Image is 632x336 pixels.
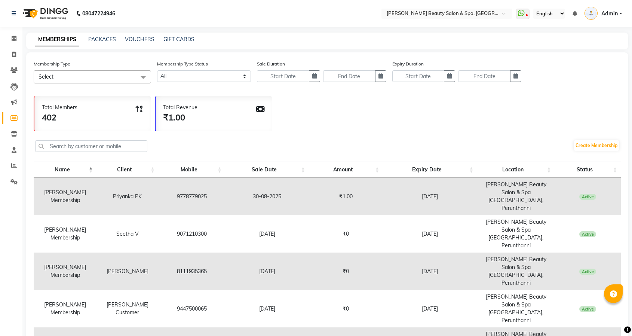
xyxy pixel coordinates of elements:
[601,10,618,18] span: Admin
[125,36,154,43] a: VOUCHERS
[309,215,383,253] td: ₹0
[477,253,555,290] td: [PERSON_NAME] Beauty Salon & Spa [GEOGRAPHIC_DATA], Perunthanni
[34,162,96,178] th: Name: activate to sort column descending
[579,194,596,200] span: Active
[458,70,510,82] input: End Date
[159,178,226,215] td: 9778779025
[477,215,555,253] td: [PERSON_NAME] Beauty Salon & Spa [GEOGRAPHIC_DATA], Perunthanni
[309,290,383,327] td: ₹0
[39,73,53,80] span: Select
[42,112,77,124] div: 402
[159,253,226,290] td: 8111935365
[35,140,147,152] input: Search by customer or mobile
[226,290,309,327] td: [DATE]
[163,112,197,124] div: ₹1.00
[96,253,158,290] td: [PERSON_NAME]
[163,36,194,43] a: GIFT CARDS
[477,162,555,178] th: Location: activate to sort column ascending
[477,178,555,215] td: [PERSON_NAME] Beauty Salon & Spa [GEOGRAPHIC_DATA], Perunthanni
[392,70,445,82] input: Start Date
[383,253,477,290] td: [DATE]
[323,70,375,82] input: End Date
[392,61,424,67] label: Expiry Duration
[96,162,158,178] th: Client: activate to sort column ascending
[159,162,226,178] th: Mobile: activate to sort column ascending
[159,290,226,327] td: 9447500065
[157,61,208,67] label: Membership Type Status
[96,215,158,253] td: Seetha V
[34,61,70,67] label: Membership Type
[579,269,596,275] span: Active
[96,178,158,215] td: Priyanka PK
[383,178,477,215] td: [DATE]
[34,253,96,290] td: [PERSON_NAME] Membership
[35,33,79,46] a: MEMBERSHIPS
[383,162,477,178] th: Expiry Date: activate to sort column ascending
[34,290,96,327] td: [PERSON_NAME] Membership
[383,215,477,253] td: [DATE]
[383,290,477,327] td: [DATE]
[309,162,383,178] th: Amount: activate to sort column ascending
[579,306,596,312] span: Active
[226,178,309,215] td: 30-08-2025
[226,162,309,178] th: Sale Date: activate to sort column ascending
[34,215,96,253] td: [PERSON_NAME] Membership
[42,104,77,112] div: Total Members
[579,231,596,237] span: Active
[163,104,197,112] div: Total Revenue
[309,178,383,215] td: ₹1.00
[309,253,383,290] td: ₹0
[96,290,158,327] td: [PERSON_NAME] Customer
[555,162,621,178] th: Status: activate to sort column ascending
[226,215,309,253] td: [DATE]
[585,7,598,20] img: Admin
[34,178,96,215] td: [PERSON_NAME] Membership
[19,3,70,24] img: logo
[257,61,285,67] label: Sale Duration
[226,253,309,290] td: [DATE]
[82,3,115,24] b: 08047224946
[159,215,226,253] td: 9071210300
[257,70,309,82] input: Start Date
[477,290,555,327] td: [PERSON_NAME] Beauty Salon & Spa [GEOGRAPHIC_DATA], Perunthanni
[574,140,619,151] a: Create Membership
[88,36,116,43] a: PACKAGES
